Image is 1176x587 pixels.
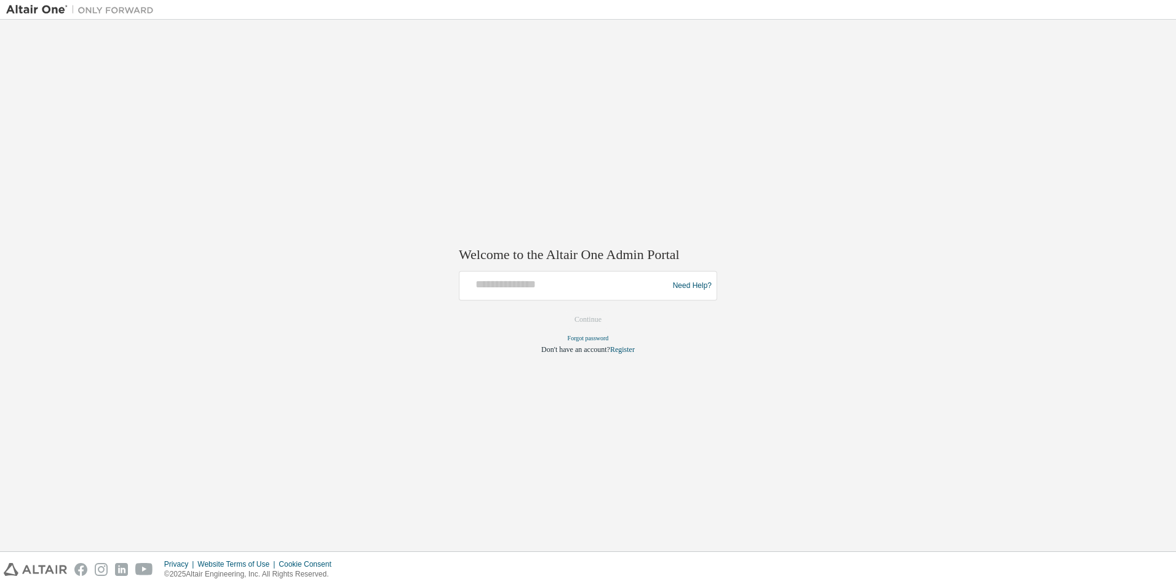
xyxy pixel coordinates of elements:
a: Need Help? [673,286,712,286]
div: Cookie Consent [279,559,338,569]
a: Register [610,346,635,354]
div: Website Terms of Use [197,559,279,569]
img: youtube.svg [135,563,153,576]
img: altair_logo.svg [4,563,67,576]
span: Don't have an account? [541,346,610,354]
img: Altair One [6,4,160,16]
p: © 2025 Altair Engineering, Inc. All Rights Reserved. [164,569,339,580]
h2: Welcome to the Altair One Admin Portal [459,246,717,263]
img: facebook.svg [74,563,87,576]
a: Forgot password [568,335,609,342]
div: Privacy [164,559,197,569]
img: linkedin.svg [115,563,128,576]
img: instagram.svg [95,563,108,576]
